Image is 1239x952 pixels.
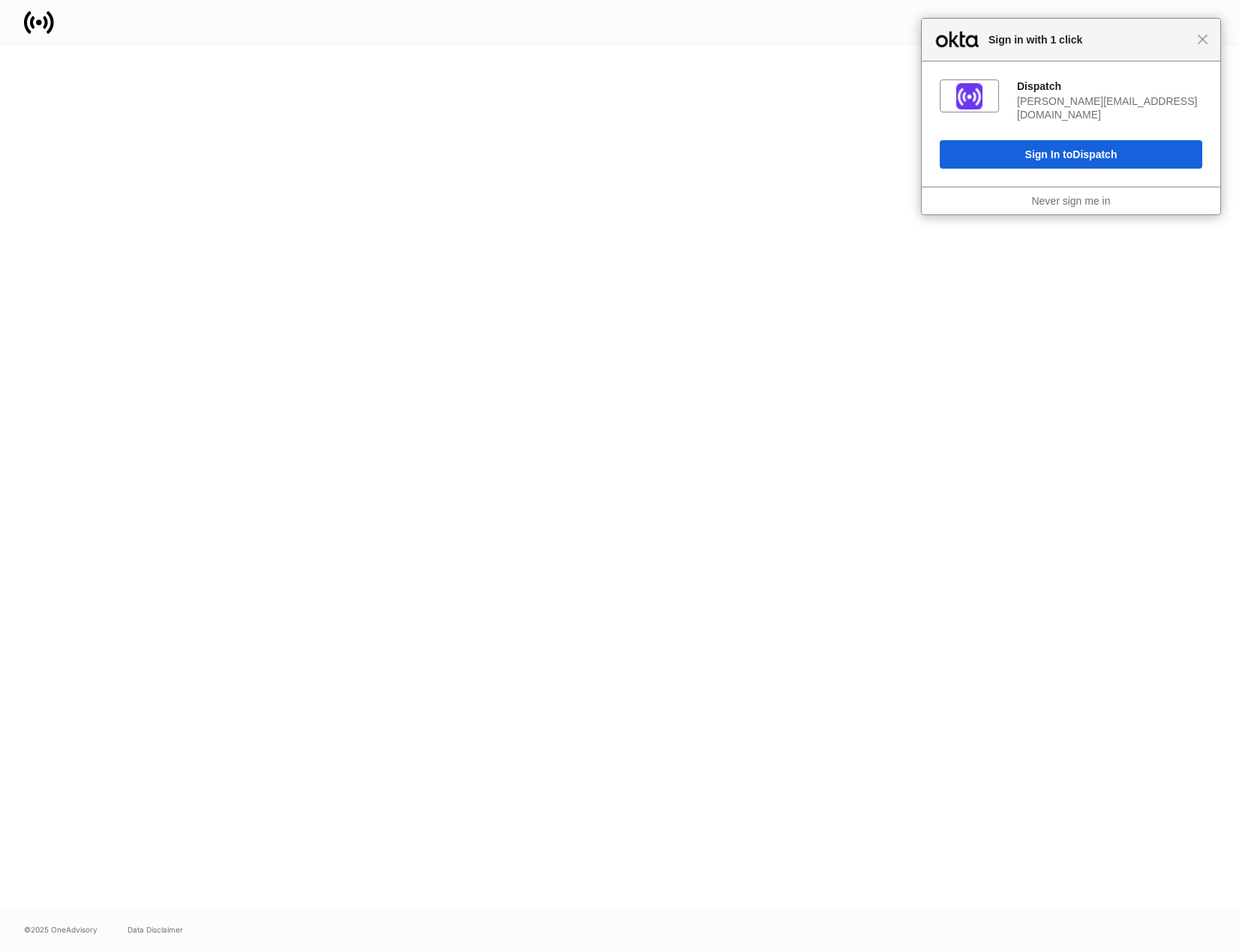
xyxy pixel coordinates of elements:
[1017,79,1202,93] div: Dispatch
[127,924,183,936] a: Data Disclaimer
[940,140,1202,169] button: Sign In toDispatch
[1197,34,1208,45] span: Close
[981,31,1197,49] span: Sign in with 1 click
[24,924,97,936] span: © 2025 OneAdvisory
[1072,148,1117,160] span: Dispatch
[1031,195,1110,207] a: Never sign me in
[1017,94,1202,121] div: [PERSON_NAME][EMAIL_ADDRESS][DOMAIN_NAME]
[956,83,982,109] img: fs01jxrofoggULhDH358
